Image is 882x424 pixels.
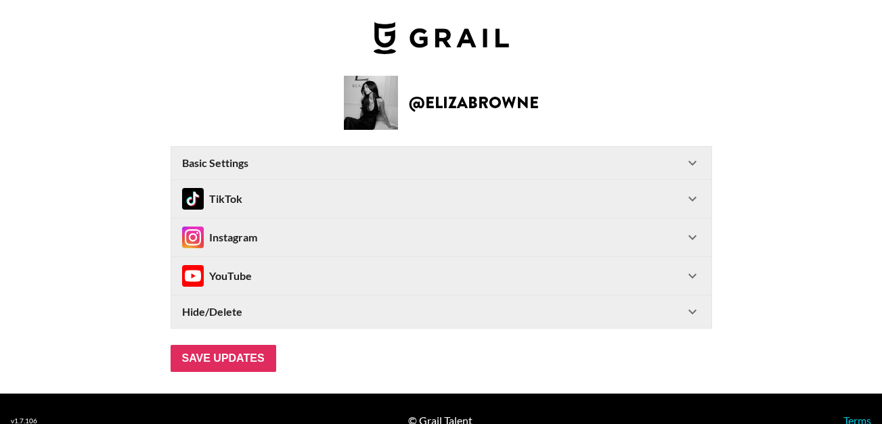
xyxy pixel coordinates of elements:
[171,218,711,256] div: InstagramInstagram
[171,345,276,372] input: Save Updates
[409,95,539,111] h2: @ elizabrowne
[182,156,248,170] strong: Basic Settings
[171,147,711,179] div: Basic Settings
[344,76,398,130] img: Creator
[182,305,242,319] strong: Hide/Delete
[182,265,204,287] img: Instagram
[182,188,204,210] img: TikTok
[182,265,252,287] div: YouTube
[171,180,711,218] div: TikTokTikTok
[182,227,204,248] img: Instagram
[182,188,242,210] div: TikTok
[171,296,711,328] div: Hide/Delete
[171,257,711,295] div: InstagramYouTube
[182,227,257,248] div: Instagram
[374,22,509,54] img: Grail Talent Logo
